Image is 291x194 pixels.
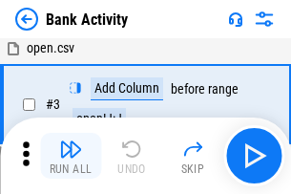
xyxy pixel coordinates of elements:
[50,163,93,175] div: Run All
[59,138,82,161] img: Run All
[91,77,163,100] div: Add Column
[239,140,269,171] img: Main button
[171,82,205,97] div: before
[181,138,204,161] img: Skip
[162,133,223,179] button: Skip
[228,11,243,27] img: Support
[40,133,101,179] button: Run All
[15,8,38,31] img: Back
[46,11,128,29] div: Bank Activity
[46,97,60,112] span: # 3
[208,82,239,97] div: range
[73,108,126,131] div: open!J:J
[181,163,205,175] div: Skip
[27,40,74,55] span: open.csv
[253,8,276,31] img: Settings menu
